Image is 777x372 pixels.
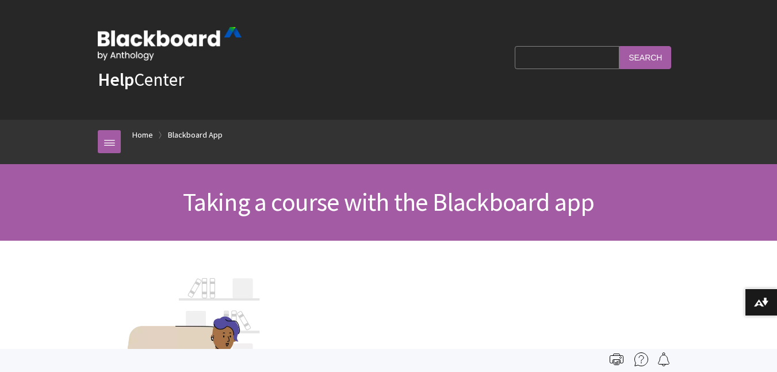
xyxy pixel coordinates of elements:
[98,27,242,60] img: Blackboard by Anthology
[132,128,153,142] a: Home
[657,352,671,366] img: Follow this page
[619,46,671,69] input: Search
[168,128,223,142] a: Blackboard App
[634,352,648,366] img: More help
[98,68,134,91] strong: Help
[610,352,623,366] img: Print
[183,186,595,218] span: Taking a course with the Blackboard app
[98,68,184,91] a: HelpCenter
